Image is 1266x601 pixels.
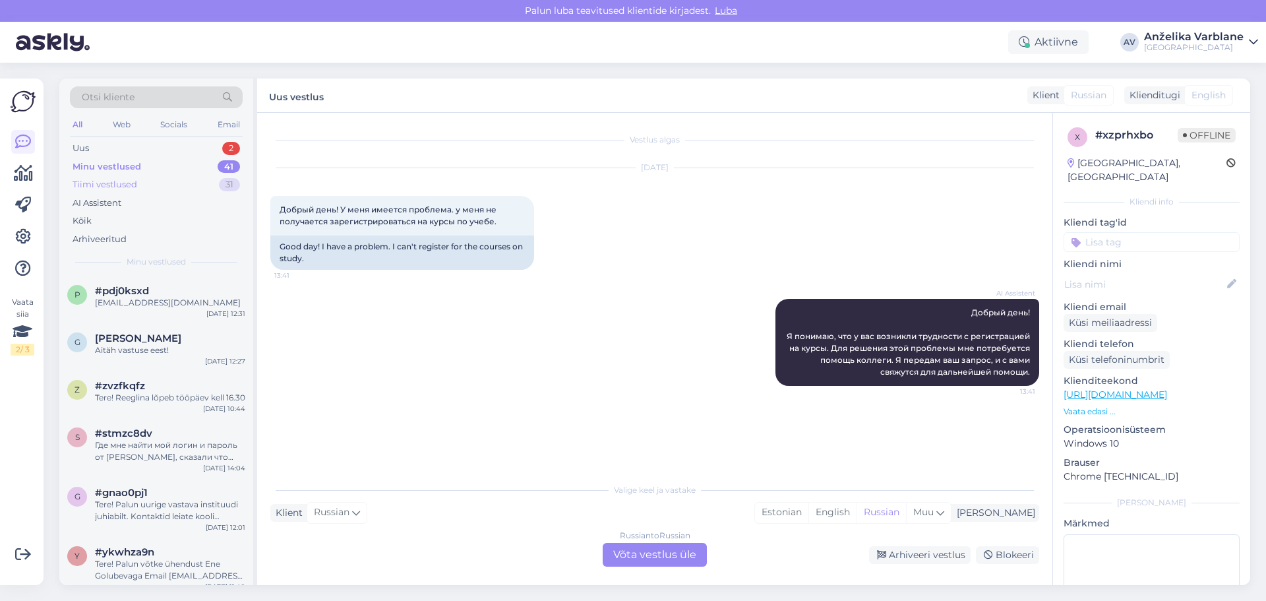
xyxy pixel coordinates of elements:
div: AI Assistent [73,197,121,210]
div: [DATE] [270,162,1039,174]
span: Minu vestlused [127,256,186,268]
div: Good day! I have a problem. I can't register for the courses on study. [270,236,534,270]
div: Klient [1027,88,1060,102]
a: Anželika Varblane[GEOGRAPHIC_DATA] [1144,32,1258,53]
div: Russian [857,503,906,522]
span: Russian [314,505,349,520]
div: Vestlus algas [270,134,1039,146]
span: #ykwhza9n [95,546,154,558]
p: Kliendi email [1064,300,1240,314]
div: Aktiivne [1008,30,1089,54]
div: Estonian [755,503,808,522]
div: 31 [219,178,240,191]
div: [DATE] 12:01 [206,522,245,532]
div: Vaata siia [11,296,34,356]
div: Küsi meiliaadressi [1064,314,1157,332]
div: Arhiveeri vestlus [869,546,971,564]
div: Kliendi info [1064,196,1240,208]
div: Anželika Varblane [1144,32,1244,42]
span: Luba [711,5,741,16]
span: #pdj0ksxd [95,285,149,297]
span: y [75,551,80,561]
div: Valige keel ja vastake [270,484,1039,496]
div: Tere! Palun uurige vastava instituudi juhiabilt. Kontaktid leiate kooli kodulehelt [URL][DOMAIN_N... [95,499,245,522]
div: [DATE] 14:04 [203,463,245,473]
span: z [75,385,80,395]
div: Võta vestlus üle [603,543,707,567]
div: Email [215,116,243,133]
div: [PERSON_NAME] [1064,497,1240,509]
p: Kliendi telefon [1064,337,1240,351]
p: Klienditeekond [1064,374,1240,388]
p: Brauser [1064,456,1240,470]
span: #stmzc8dv [95,427,152,439]
input: Lisa nimi [1064,277,1224,292]
div: Klient [270,506,303,520]
img: Askly Logo [11,89,36,114]
a: [URL][DOMAIN_NAME] [1064,389,1167,400]
div: Russian to Russian [620,530,690,542]
span: Offline [1178,128,1236,142]
span: p [75,290,80,300]
div: # xzprhxbo [1095,127,1178,143]
div: Tiimi vestlused [73,178,137,191]
p: Kliendi tag'id [1064,216,1240,230]
span: g [75,491,80,501]
div: [DATE] 11:40 [205,582,245,592]
span: English [1191,88,1226,102]
p: Vaata edasi ... [1064,406,1240,418]
span: #zvzfkqfz [95,380,145,392]
p: Kliendi nimi [1064,257,1240,271]
div: [EMAIL_ADDRESS][DOMAIN_NAME] [95,297,245,309]
div: AV [1120,33,1139,51]
span: s [75,432,80,442]
span: 13:41 [986,387,1035,396]
span: Russian [1071,88,1106,102]
p: Windows 10 [1064,437,1240,451]
span: #gnao0pj1 [95,487,148,499]
input: Lisa tag [1064,232,1240,252]
span: x [1075,132,1080,142]
div: [GEOGRAPHIC_DATA], [GEOGRAPHIC_DATA] [1068,156,1226,184]
span: Muu [913,506,934,518]
span: Otsi kliente [82,90,135,104]
div: English [808,503,857,522]
span: 13:41 [274,270,324,280]
div: Tere! Reeglina lõpeb tööpäev kell 16.30 [95,392,245,404]
div: [DATE] 12:27 [205,356,245,366]
p: Chrome [TECHNICAL_ID] [1064,470,1240,484]
div: Küsi telefoninumbrit [1064,351,1170,369]
div: [DATE] 10:44 [203,404,245,414]
div: Minu vestlused [73,160,141,174]
div: [DATE] 12:31 [206,309,245,319]
div: Arhiveeritud [73,233,127,246]
div: All [70,116,85,133]
span: AI Assistent [986,288,1035,298]
span: Добрый день! У меня имеется проблема. у меня не получается зарегистрироваться на курсы по учебе. [280,205,498,226]
div: Tere! Palun võtke ühendust Ene Golubevaga Email [EMAIL_ADDRESS][DOMAIN_NAME] Phone [PHONE_NUMBER]... [95,558,245,582]
div: 2 / 3 [11,344,34,356]
span: G [75,337,80,347]
div: 41 [218,160,240,174]
span: Gleb Kolesnik [95,332,181,344]
div: Aitäh vastuse eest! [95,344,245,356]
label: Uus vestlus [269,86,324,104]
div: Blokeeri [976,546,1039,564]
div: Klienditugi [1124,88,1180,102]
div: Kõik [73,214,92,228]
div: [GEOGRAPHIC_DATA] [1144,42,1244,53]
p: Märkmed [1064,517,1240,530]
p: Operatsioonisüsteem [1064,423,1240,437]
div: Где мне найти мой логин и пароль от [PERSON_NAME], сказали что пришлют на почту но мне ничего не ... [95,439,245,463]
div: Web [110,116,133,133]
div: Uus [73,142,89,155]
div: 2 [222,142,240,155]
div: Socials [158,116,190,133]
div: [PERSON_NAME] [951,506,1035,520]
